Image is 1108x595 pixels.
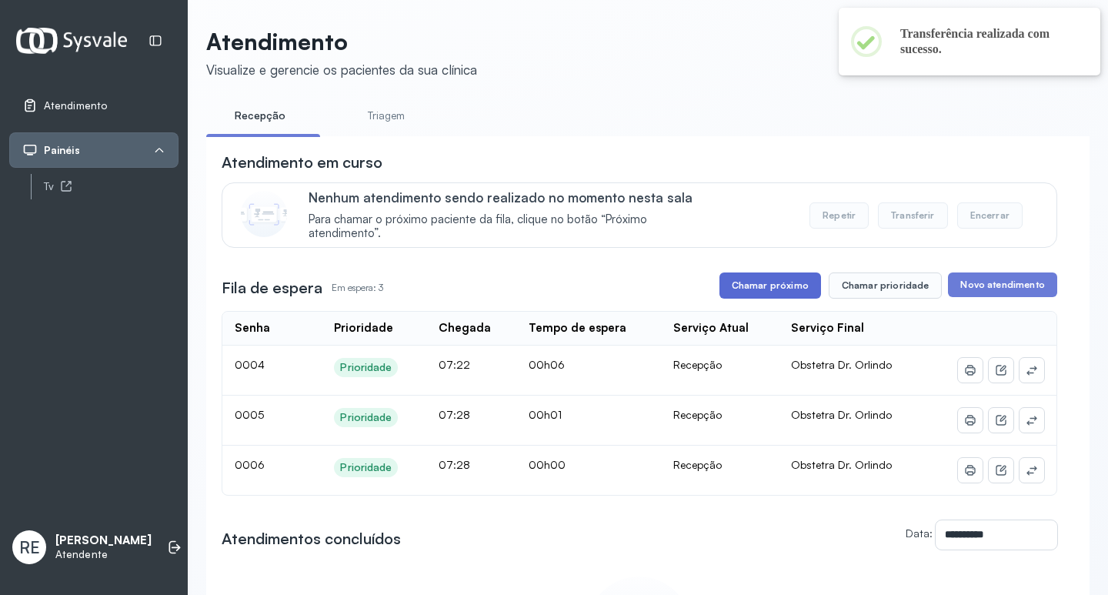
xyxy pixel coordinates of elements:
h3: Fila de espera [222,277,322,299]
h3: Atendimentos concluídos [222,528,401,550]
span: Obstetra Dr. Orlindo [791,458,892,471]
div: Chegada [439,321,491,336]
span: 07:22 [439,358,470,371]
p: Atendente [55,548,152,561]
span: 0006 [235,458,265,471]
span: 00h06 [529,358,565,371]
img: Logotipo do estabelecimento [16,28,127,53]
span: Painéis [44,144,80,157]
div: Tv [44,180,179,193]
button: Repetir [809,202,869,229]
button: Chamar prioridade [829,272,943,299]
span: 07:28 [439,458,470,471]
a: Triagem [332,103,440,129]
label: Data: [906,526,933,540]
span: 07:28 [439,408,470,421]
span: 00h00 [529,458,566,471]
div: Recepção [673,358,766,372]
a: Atendimento [22,98,165,113]
img: Imagem de CalloutCard [241,191,287,237]
div: Prioridade [334,321,393,336]
button: Novo atendimento [948,272,1056,297]
div: Serviço Atual [673,321,749,336]
span: 0005 [235,408,264,421]
span: Obstetra Dr. Orlindo [791,408,892,421]
div: Prioridade [340,411,392,424]
span: 00h01 [529,408,562,421]
div: Recepção [673,458,766,472]
div: Senha [235,321,270,336]
span: Atendimento [44,99,107,112]
button: Transferir [878,202,948,229]
button: Encerrar [957,202,1023,229]
p: [PERSON_NAME] [55,533,152,548]
div: Tempo de espera [529,321,626,336]
p: Nenhum atendimento sendo realizado no momento nesta sala [309,189,716,206]
span: 0004 [235,358,265,371]
div: Visualize e gerencie os pacientes da sua clínica [206,62,477,78]
a: Tv [44,177,179,196]
div: Recepção [673,408,766,422]
span: Para chamar o próximo paciente da fila, clique no botão “Próximo atendimento”. [309,212,716,242]
a: Recepção [206,103,314,129]
h3: Atendimento em curso [222,152,382,173]
h2: Transferência realizada com sucesso. [900,26,1076,57]
div: Prioridade [340,461,392,474]
div: Prioridade [340,361,392,374]
p: Atendimento [206,28,477,55]
span: Obstetra Dr. Orlindo [791,358,892,371]
div: Serviço Final [791,321,864,336]
button: Chamar próximo [719,272,821,299]
p: Em espera: 3 [332,277,383,299]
